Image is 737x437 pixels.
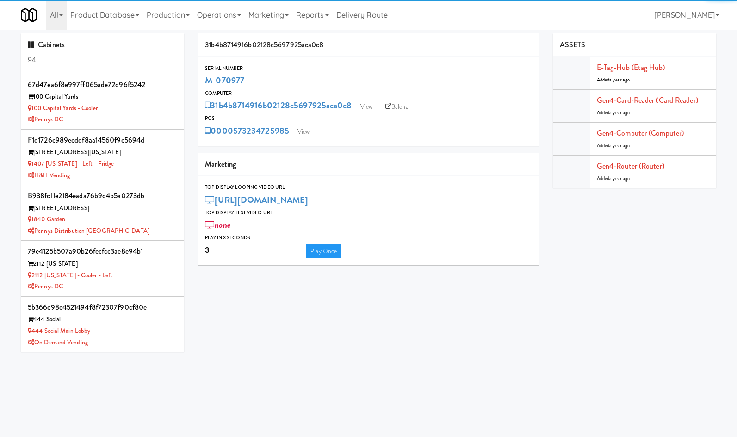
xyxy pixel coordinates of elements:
span: Added [597,76,630,83]
span: a year ago [609,109,630,116]
div: [STREET_ADDRESS][US_STATE] [28,147,177,158]
a: [URL][DOMAIN_NAME] [205,194,308,206]
a: Gen4-computer (Computer) [597,128,684,138]
li: 67d47ea6f8e997ff065ade72d96f5242100 Capital Yards 100 Capital Yards - CoolerPennys DC [21,74,184,130]
a: 31b4b8714916b02128c5697925aca0c8 [205,99,352,112]
a: 0000573234725985 [205,125,289,137]
span: a year ago [609,142,630,149]
div: 67d47ea6f8e997ff065ade72d96f5242 [28,78,177,92]
li: f1d1726c989ecddf8aa14560f9c5694d[STREET_ADDRESS][US_STATE] 1407 [US_STATE] - Left - FridgeH&H Ven... [21,130,184,185]
a: View [356,100,377,114]
a: 1840 Garden [28,215,65,224]
div: Serial Number [205,64,532,73]
div: 79e4125b507a90b26fecfcc3ae8e94b1 [28,244,177,258]
div: 100 Capital Yards [28,91,177,103]
a: 1407 [US_STATE] - Left - Fridge [28,159,114,168]
div: 2112 [US_STATE] [28,258,177,270]
a: View [293,125,314,139]
span: a year ago [609,76,630,83]
a: Pennys DC [28,282,63,291]
div: 444 Social [28,314,177,325]
span: Cabinets [28,39,65,50]
span: a year ago [609,175,630,182]
div: 31b4b8714916b02128c5697925aca0c8 [198,33,539,57]
a: H&H Vending [28,171,70,180]
a: 444 Social Main Lobby [28,326,90,335]
a: Play Once [306,244,341,258]
a: Pennys DC [28,115,63,124]
div: POS [205,114,532,123]
a: Gen4-card-reader (Card Reader) [597,95,698,106]
a: none [205,218,230,231]
div: b938fc11e2184eada76b9d4b5a0273db [28,189,177,203]
li: 79e4125b507a90b26fecfcc3ae8e94b12112 [US_STATE] 2112 [US_STATE] - Cooler - LeftPennys DC [21,241,184,296]
input: Search cabinets [28,52,177,69]
a: 2112 [US_STATE] - Cooler - Left [28,271,112,280]
div: Computer [205,89,532,98]
li: b938fc11e2184eada76b9d4b5a0273db[STREET_ADDRESS] 1840 GardenPennys Distribution [GEOGRAPHIC_DATA] [21,185,184,241]
img: Micromart [21,7,37,23]
a: E-tag-hub (Etag Hub) [597,62,665,73]
div: Play in X seconds [205,233,532,243]
div: Top Display Looping Video Url [205,183,532,192]
li: 5b366c98e4521494f8f72307f90cf80e444 Social 444 Social Main LobbyOn Demand Vending [21,297,184,352]
span: Marketing [205,159,236,169]
a: 100 Capital Yards - Cooler [28,104,98,112]
a: Gen4-router (Router) [597,161,664,171]
span: Added [597,109,630,116]
a: M-070977 [205,74,244,87]
span: Added [597,142,630,149]
a: Pennys Distribution [GEOGRAPHIC_DATA] [28,226,149,235]
div: 5b366c98e4521494f8f72307f90cf80e [28,300,177,314]
div: [STREET_ADDRESS] [28,203,177,214]
div: Top Display Test Video Url [205,208,532,218]
div: f1d1726c989ecddf8aa14560f9c5694d [28,133,177,147]
a: Balena [381,100,413,114]
a: On Demand Vending [28,338,88,347]
span: ASSETS [560,39,586,50]
span: Added [597,175,630,182]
